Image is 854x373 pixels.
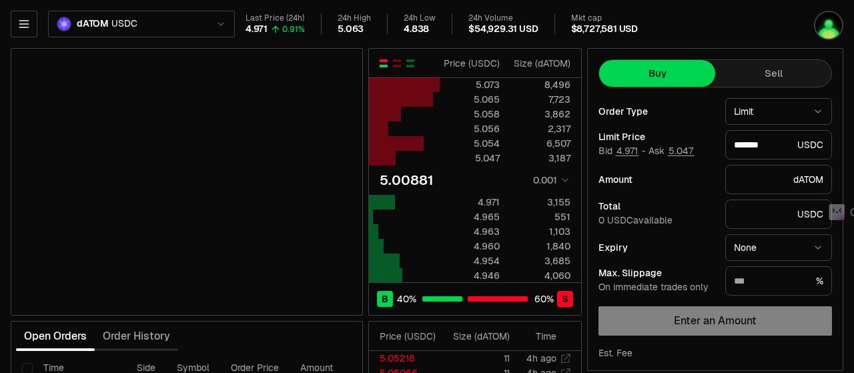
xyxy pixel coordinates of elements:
[468,23,538,35] div: $54,929.31 USD
[526,352,556,364] time: 4h ago
[440,122,500,135] div: 5.056
[534,292,554,306] span: 60 %
[599,60,715,87] button: Buy
[440,93,500,106] div: 5.065
[16,323,95,350] button: Open Orders
[511,269,570,282] div: 4,060
[11,49,362,315] iframe: Financial Chart
[404,23,429,35] div: 4.838
[667,145,695,156] button: 5.047
[725,130,832,159] div: USDC
[380,171,434,190] div: 5.00881
[440,57,500,70] div: Price ( USDC )
[511,122,570,135] div: 2,317
[571,13,638,23] div: Mkt cap
[598,132,715,141] div: Limit Price
[571,23,638,35] div: $8,727,581 USD
[511,196,570,209] div: 3,155
[598,175,715,184] div: Amount
[725,234,832,261] button: None
[511,151,570,165] div: 3,187
[598,282,715,294] div: On immediate trades only
[440,240,500,253] div: 4.960
[440,269,500,282] div: 4.946
[598,145,646,157] span: Bid -
[111,18,137,30] span: USDC
[511,57,570,70] div: Size ( dATOM )
[338,13,371,23] div: 24h High
[598,202,715,211] div: Total
[468,13,538,23] div: 24h Volume
[598,243,715,252] div: Expiry
[649,145,695,157] span: Ask
[511,210,570,224] div: 551
[511,240,570,253] div: 1,840
[725,98,832,125] button: Limit
[246,23,268,35] div: 4.971
[511,225,570,238] div: 1,103
[382,292,388,306] span: B
[95,323,178,350] button: Order History
[338,23,364,35] div: 5.063
[615,145,639,156] button: 4.971
[562,292,568,306] span: S
[529,172,570,188] button: 0.001
[598,107,715,116] div: Order Type
[511,254,570,268] div: 3,685
[598,346,632,360] div: Est. Fee
[440,196,500,209] div: 4.971
[598,214,673,226] span: 0 USDC available
[440,151,500,165] div: 5.047
[598,268,715,278] div: Max. Slippage
[246,13,305,23] div: Last Price (24h)
[715,60,831,87] button: Sell
[440,107,500,121] div: 5.058
[725,165,832,194] div: dATOM
[521,330,556,343] div: Time
[440,254,500,268] div: 4.954
[282,24,305,35] div: 0.91%
[725,200,832,229] div: USDC
[439,351,510,366] td: 11
[511,78,570,91] div: 8,496
[397,292,416,306] span: 40 %
[815,12,842,39] img: Kycka wallet
[405,58,416,69] button: Show Buy Orders Only
[378,58,389,69] button: Show Buy and Sell Orders
[440,137,500,150] div: 5.054
[450,330,510,343] div: Size ( dATOM )
[725,266,832,296] div: %
[380,330,438,343] div: Price ( USDC )
[511,107,570,121] div: 3,862
[511,137,570,150] div: 6,507
[57,17,71,31] img: dATOM Logo
[440,225,500,238] div: 4.963
[511,93,570,106] div: 7,723
[77,18,109,30] span: dATOM
[392,58,402,69] button: Show Sell Orders Only
[404,13,436,23] div: 24h Low
[440,78,500,91] div: 5.073
[369,351,439,366] td: 5.05218
[440,210,500,224] div: 4.965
